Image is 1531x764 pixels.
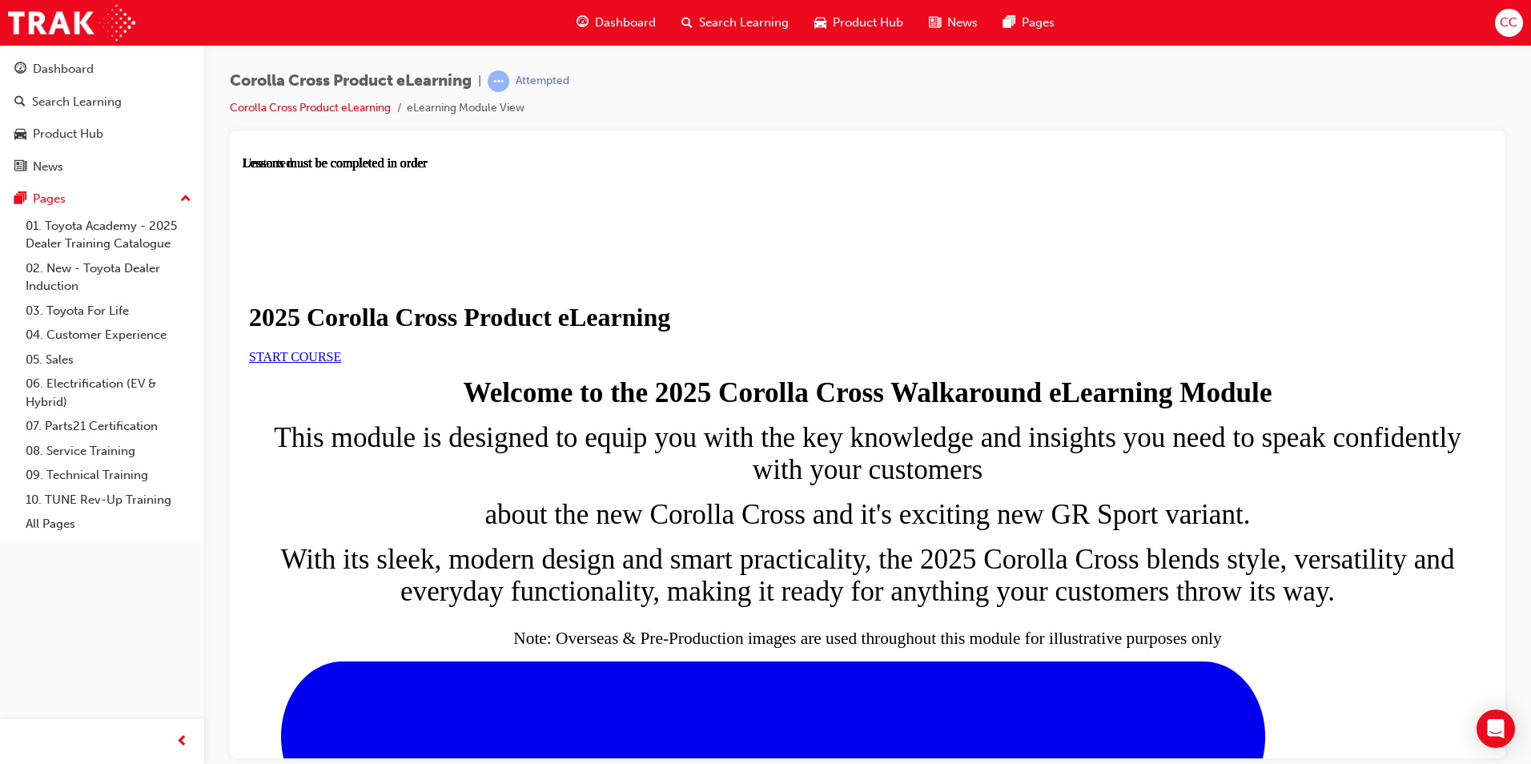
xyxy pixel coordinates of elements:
span: Pages [1022,14,1055,32]
div: Open Intercom Messenger [1477,710,1515,748]
span: guage-icon [14,62,26,77]
strong: Welcome to the 2025 Corolla Cross Walkaround eLearning Module [220,221,1029,252]
span: Search Learning [699,14,789,32]
a: Search Learning [6,87,198,117]
a: Corolla Cross Product eLearning [230,101,391,115]
span: learningRecordVerb_ATTEMPT-icon [488,70,509,92]
a: Product Hub [6,119,198,149]
a: news-iconNews [916,6,991,39]
a: START COURSE [6,194,98,207]
span: CC [1500,14,1517,32]
a: 10. TUNE Rev-Up Training [19,488,198,513]
a: 01. Toyota Academy - 2025 Dealer Training Catalogue [19,214,198,256]
span: pages-icon [14,192,26,207]
div: Search Learning [32,93,122,111]
span: up-icon [180,189,191,210]
span: search-icon [14,95,26,110]
a: 06. Electrification (EV & Hybrid) [19,372,198,414]
span: pages-icon [1003,13,1015,33]
button: Pages [6,184,198,214]
a: News [6,152,198,182]
span: Dashboard [595,14,656,32]
span: prev-icon [176,732,188,752]
button: DashboardSearch LearningProduct HubNews [6,51,198,184]
span: News [947,14,978,32]
span: Corolla Cross Product eLearning [230,72,472,90]
a: 07. Parts21 Certification [19,414,198,439]
div: Pages [33,190,66,208]
span: car-icon [814,13,826,33]
sub: Note: Overseas & Pre-Production images are used throughout this module for illustrative purposes ... [271,472,978,492]
a: pages-iconPages [991,6,1067,39]
div: News [33,158,63,176]
button: CC [1495,9,1523,37]
span: With its sleek, modern design and smart practicality, the 2025 Corolla Cross blends style, versat... [38,388,1212,451]
div: Dashboard [33,60,94,78]
a: guage-iconDashboard [564,6,669,39]
a: 05. Sales [19,348,198,372]
span: search-icon [681,13,693,33]
a: search-iconSearch Learning [669,6,802,39]
a: 02. New - Toyota Dealer Induction [19,256,198,299]
a: 03. Toyota For Life [19,299,198,324]
div: Attempted [516,74,569,89]
span: guage-icon [577,13,589,33]
span: news-icon [929,13,941,33]
span: about the new Corolla Cross and it's exciting new GR Sport variant. [242,343,1007,374]
span: news-icon [14,160,26,175]
a: 04. Customer Experience [19,323,198,348]
h1: 2025 Corolla Cross Product eLearning [6,147,1244,176]
img: Trak [8,5,135,41]
span: Product Hub [833,14,903,32]
a: All Pages [19,512,198,537]
a: car-iconProduct Hub [802,6,916,39]
div: Product Hub [33,125,103,143]
span: This module is designed to equip you with the key knowledge and insights you need to speak confid... [31,266,1219,329]
a: Dashboard [6,54,198,84]
li: eLearning Module View [407,99,524,118]
span: | [478,72,481,90]
span: car-icon [14,127,26,142]
a: 09. Technical Training [19,463,198,488]
a: 08. Service Training [19,439,198,464]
